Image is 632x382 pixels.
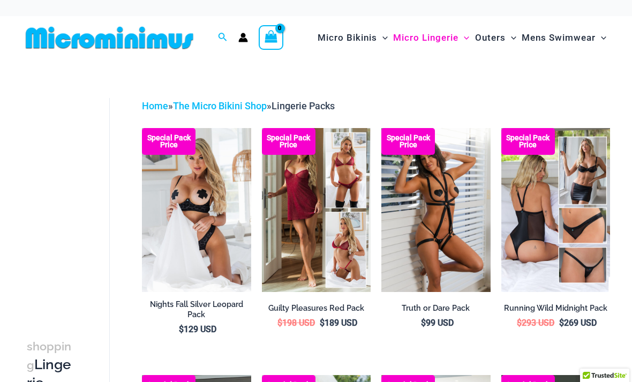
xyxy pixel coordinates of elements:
a: Micro LingerieMenu ToggleMenu Toggle [390,21,472,54]
span: $ [320,318,325,328]
a: The Micro Bikini Shop [173,100,267,111]
a: Guilty Pleasures Red Pack [262,303,371,317]
img: Nights Fall Silver Leopard 1036 Bra 6046 Thong 09v2 [142,128,251,291]
a: Nights Fall Silver Leopard 1036 Bra 6046 Thong 09v2 Nights Fall Silver Leopard 1036 Bra 6046 Thon... [142,128,251,291]
span: Mens Swimwear [522,24,596,51]
a: Search icon link [218,31,228,44]
bdi: 198 USD [277,318,315,328]
a: Home [142,100,168,111]
h2: Running Wild Midnight Pack [501,303,611,313]
b: Special Pack Price [262,134,315,148]
bdi: 269 USD [559,318,597,328]
a: Mens SwimwearMenu ToggleMenu Toggle [519,21,609,54]
b: Special Pack Price [501,134,555,148]
a: OutersMenu ToggleMenu Toggle [472,21,519,54]
span: » » [142,100,335,111]
span: shopping [27,340,71,372]
span: $ [277,318,282,328]
a: Guilty Pleasures Red Collection Pack F Guilty Pleasures Red Collection Pack BGuilty Pleasures Red... [262,128,371,291]
span: Outers [475,24,506,51]
a: All Styles (1) Running Wild Midnight 1052 Top 6512 Bottom 04Running Wild Midnight 1052 Top 6512 B... [501,128,611,291]
iframe: TrustedSite Certified [27,89,123,304]
span: $ [517,318,522,328]
span: $ [421,318,426,328]
a: Truth or Dare Black 1905 Bodysuit 611 Micro 07 Truth or Dare Black 1905 Bodysuit 611 Micro 06Trut... [381,128,491,291]
span: Menu Toggle [596,24,606,51]
bdi: 129 USD [179,324,216,334]
img: MM SHOP LOGO FLAT [21,26,198,50]
span: $ [559,318,564,328]
nav: Site Navigation [313,20,611,56]
span: Micro Bikinis [318,24,377,51]
h2: Guilty Pleasures Red Pack [262,303,371,313]
img: Guilty Pleasures Red Collection Pack F [262,128,371,291]
span: Menu Toggle [458,24,469,51]
span: Menu Toggle [506,24,516,51]
h2: Truth or Dare Pack [381,303,491,313]
span: Micro Lingerie [393,24,458,51]
a: Micro BikinisMenu ToggleMenu Toggle [315,21,390,54]
span: $ [179,324,184,334]
a: Running Wild Midnight Pack [501,303,611,317]
a: View Shopping Cart, empty [259,25,283,50]
bdi: 293 USD [517,318,554,328]
img: Truth or Dare Black 1905 Bodysuit 611 Micro 07 [381,128,491,291]
img: All Styles (1) [501,128,611,291]
a: Truth or Dare Pack [381,303,491,317]
a: Account icon link [238,33,248,42]
span: Menu Toggle [377,24,388,51]
span: Lingerie Packs [272,100,335,111]
b: Special Pack Price [142,134,195,148]
bdi: 189 USD [320,318,357,328]
b: Special Pack Price [381,134,435,148]
a: Nights Fall Silver Leopard Pack [142,299,251,324]
bdi: 99 USD [421,318,454,328]
h2: Nights Fall Silver Leopard Pack [142,299,251,319]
